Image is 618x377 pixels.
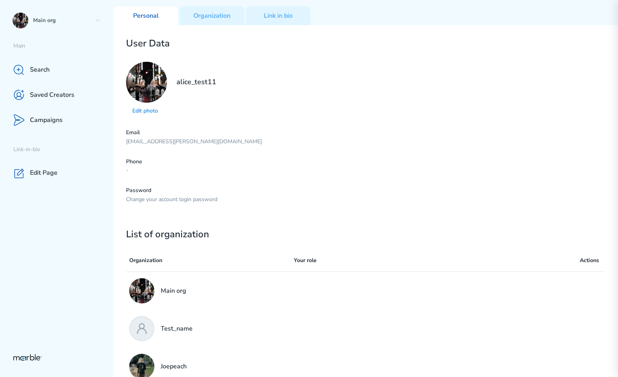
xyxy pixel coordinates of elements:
[133,12,159,20] p: Personal
[30,91,74,99] p: Saved Creators
[126,38,605,49] h2: User Data
[193,12,230,20] p: Organization
[161,324,193,333] p: Test_name
[161,362,187,371] p: Joepeach
[126,196,605,203] p: Change your account login password
[264,12,293,20] p: Link in bio
[126,129,605,137] p: Email
[126,229,605,240] h2: List of organization
[13,146,113,153] p: Link-in-bio
[33,17,91,24] p: Main org
[30,66,50,74] p: Search
[132,107,161,115] p: Edit photo
[30,116,63,124] p: Campaigns
[126,187,605,194] p: Password
[126,138,605,146] p: [EMAIL_ADDRESS][PERSON_NAME][DOMAIN_NAME]
[161,286,186,296] p: Main org
[294,256,529,265] p: Your role
[529,256,599,265] p: Actions
[126,158,605,166] p: Phone
[176,78,216,116] h2: alice_test11
[126,167,605,174] p: -
[30,169,58,177] p: Edit Page
[13,43,113,50] p: Main
[129,256,294,265] p: Organization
